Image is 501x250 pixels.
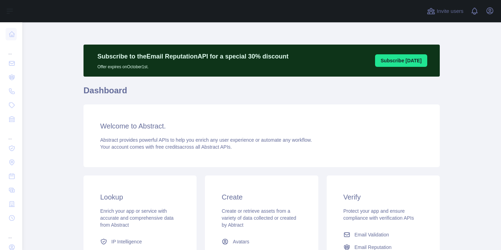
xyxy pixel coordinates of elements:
[343,208,414,221] span: Protect your app and ensure compliance with verification APIs
[97,235,183,248] a: IP Intelligence
[6,226,17,240] div: ...
[6,127,17,141] div: ...
[341,228,426,241] a: Email Validation
[100,208,174,228] span: Enrich your app or service with accurate and comprehensive data from Abstract
[97,61,288,70] p: Offer expires on October 1st.
[343,192,423,202] h3: Verify
[375,54,427,67] button: Subscribe [DATE]
[111,238,142,245] span: IP Intelligence
[100,144,232,150] span: Your account comes with across all Abstract APIs.
[426,6,465,17] button: Invite users
[83,85,440,102] h1: Dashboard
[6,42,17,56] div: ...
[100,192,180,202] h3: Lookup
[222,192,301,202] h3: Create
[97,52,288,61] p: Subscribe to the Email Reputation API for a special 30 % discount
[233,238,249,245] span: Avatars
[156,144,180,150] span: free credits
[100,121,423,131] h3: Welcome to Abstract.
[222,208,296,228] span: Create or retrieve assets from a variety of data collected or created by Abtract
[100,137,312,143] span: Abstract provides powerful APIs to help you enrich any user experience or automate any workflow.
[219,235,304,248] a: Avatars
[355,231,389,238] span: Email Validation
[437,7,463,15] span: Invite users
